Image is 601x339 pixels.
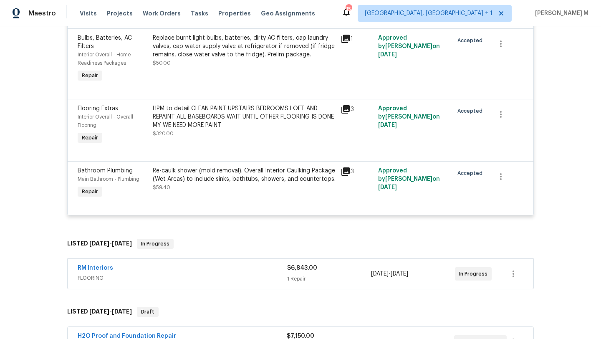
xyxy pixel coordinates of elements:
[89,309,132,314] span: -
[459,270,491,278] span: In Progress
[153,104,336,129] div: HPM to detail CLEAN PAINT UPSTAIRS BEDROOMS LOFT AND REPAINT ALL BASEBOARDS WAIT UNTIL OTHER FLOO...
[218,9,251,18] span: Properties
[378,35,440,58] span: Approved by [PERSON_NAME] on
[67,307,132,317] h6: LISTED
[112,309,132,314] span: [DATE]
[346,5,351,13] div: 15
[378,52,397,58] span: [DATE]
[341,104,373,114] div: 3
[138,308,158,316] span: Draft
[143,9,181,18] span: Work Orders
[153,61,171,66] span: $50.00
[287,333,314,339] span: $7,150.00
[532,9,588,18] span: [PERSON_NAME] M
[28,9,56,18] span: Maestro
[138,240,173,248] span: In Progress
[287,275,371,283] div: 1 Repair
[78,274,287,282] span: FLOORING
[371,270,408,278] span: -
[371,271,389,277] span: [DATE]
[78,168,133,174] span: Bathroom Plumbing
[78,52,131,66] span: Interior Overall - Home Readiness Packages
[457,107,486,115] span: Accepted
[153,131,174,136] span: $320.00
[107,9,133,18] span: Projects
[80,9,97,18] span: Visits
[378,106,440,128] span: Approved by [PERSON_NAME] on
[65,230,536,257] div: LISTED [DATE]-[DATE]In Progress
[67,239,132,249] h6: LISTED
[391,271,408,277] span: [DATE]
[112,240,132,246] span: [DATE]
[153,185,170,190] span: $59.40
[378,122,397,128] span: [DATE]
[78,106,118,111] span: Flooring Extras
[89,240,109,246] span: [DATE]
[191,10,208,16] span: Tasks
[78,71,101,80] span: Repair
[153,167,336,183] div: Re-caulk shower (mold removal). Overall Interior Caulking Package (Wet Areas) to include sinks, b...
[457,169,486,177] span: Accepted
[78,187,101,196] span: Repair
[153,34,336,59] div: Replace burnt light bulbs, batteries, dirty AC filters, cap laundry valves, cap water supply valv...
[378,168,440,190] span: Approved by [PERSON_NAME] on
[78,35,132,49] span: Bulbs, Batteries, AC Filters
[78,265,113,271] a: RM Interiors
[378,185,397,190] span: [DATE]
[78,333,176,339] a: H2O Proof and Foundation Repair
[89,309,109,314] span: [DATE]
[89,240,132,246] span: -
[287,265,317,271] span: $6,843.00
[65,299,536,325] div: LISTED [DATE]-[DATE]Draft
[457,36,486,45] span: Accepted
[341,34,373,44] div: 1
[78,177,139,182] span: Main Bathroom - Plumbing
[78,114,133,128] span: Interior Overall - Overall Flooring
[261,9,315,18] span: Geo Assignments
[341,167,373,177] div: 3
[78,134,101,142] span: Repair
[365,9,492,18] span: [GEOGRAPHIC_DATA], [GEOGRAPHIC_DATA] + 1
